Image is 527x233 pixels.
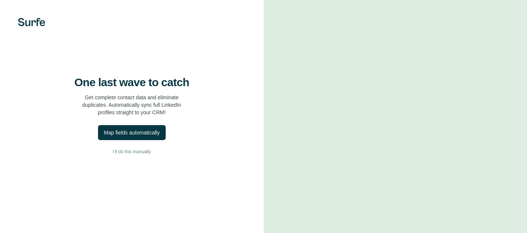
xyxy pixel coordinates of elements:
div: Map fields automatically [104,129,160,136]
span: I’ll do this manually [113,148,151,155]
button: Map fields automatically [98,125,166,140]
h4: One last wave to catch [74,76,189,89]
img: Surfe's logo [18,18,45,26]
p: Get complete contact data and eliminate duplicates. Automatically sync full LinkedIn profiles str... [82,94,181,116]
button: I’ll do this manually [15,146,249,157]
